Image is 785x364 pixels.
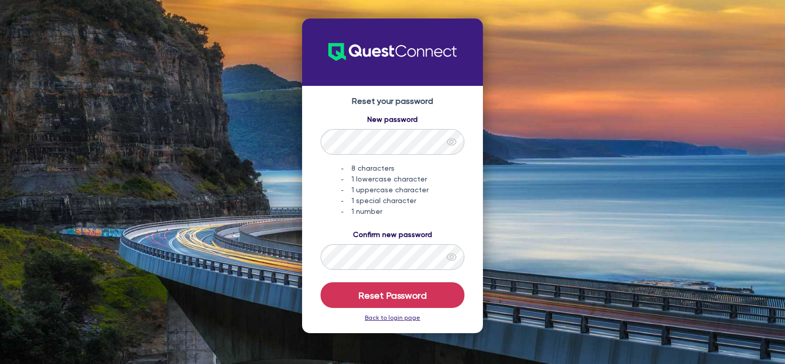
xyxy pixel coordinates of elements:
li: 1 lowercase character [341,174,464,185]
li: 8 characters [341,163,464,174]
li: 1 uppercase character [341,185,464,195]
img: QuestConnect-Logo-new.701b7011.svg [328,25,457,79]
li: 1 special character [341,195,464,206]
li: 1 number [341,206,464,217]
span: eye [446,137,457,147]
label: New password [367,114,418,125]
h4: Reset your password [312,96,473,106]
span: eye [446,252,457,262]
label: Confirm new password [353,229,432,240]
a: Back to login page [365,314,420,321]
button: Reset Password [321,282,464,308]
